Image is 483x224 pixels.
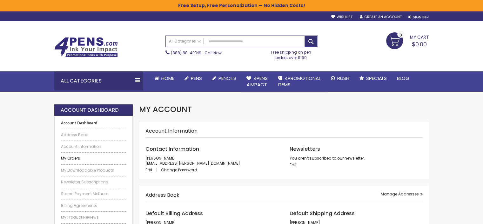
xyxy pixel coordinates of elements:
span: Newsletters [290,145,320,153]
a: 4Pens4impact [241,71,273,92]
div: All Categories [54,71,143,90]
a: Newsletter Subscriptions [61,180,126,185]
a: Create an Account [359,15,401,19]
a: Wishlist [331,15,352,19]
strong: Account Dashboard [61,121,126,126]
a: $0.00 0 [386,32,429,48]
span: My Account [139,104,192,115]
a: My Downloadable Products [61,168,126,173]
span: Blog [397,75,409,82]
span: 0 [399,32,402,38]
a: Blog [392,71,414,85]
a: Billing Agreements [61,203,126,208]
span: Specials [366,75,387,82]
span: Edit [145,167,152,173]
strong: Address Book [145,191,179,199]
a: My Product Reviews [61,215,126,220]
span: 4PROMOTIONAL ITEMS [278,75,321,88]
span: Manage Addresses [381,191,419,197]
div: Sign In [408,15,429,20]
span: Home [161,75,174,82]
a: Account Information [61,144,126,149]
span: Contact Information [145,145,199,153]
div: Free shipping on pen orders over $199 [265,47,318,60]
a: Manage Addresses [381,192,423,197]
a: Edit [145,167,160,173]
span: - Call Now! [171,50,223,56]
span: Pens [191,75,202,82]
a: My Orders [61,156,126,161]
span: 4Pens 4impact [246,75,268,88]
strong: Account Information [145,127,198,135]
a: Stored Payment Methods [61,191,126,196]
strong: Account Dashboard [61,107,119,114]
p: You aren't subscribed to our newsletter. [290,156,423,161]
a: 4PROMOTIONALITEMS [273,71,326,92]
a: Home [150,71,179,85]
span: All Categories [169,39,201,44]
a: Pens [179,71,207,85]
img: 4Pens Custom Pens and Promotional Products [54,37,118,57]
p: [PERSON_NAME] [EMAIL_ADDRESS][PERSON_NAME][DOMAIN_NAME] [145,156,278,166]
a: Specials [354,71,392,85]
a: Change Password [161,167,197,173]
span: Pencils [218,75,236,82]
a: Address Book [61,132,126,137]
span: $0.00 [412,40,427,48]
a: Edit [290,162,297,168]
a: Rush [326,71,354,85]
a: All Categories [166,36,204,46]
a: Pencils [207,71,241,85]
a: (888) 88-4PENS [171,50,201,56]
span: Rush [337,75,349,82]
span: Default Shipping Address [290,210,355,217]
span: Default Billing Address [145,210,203,217]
